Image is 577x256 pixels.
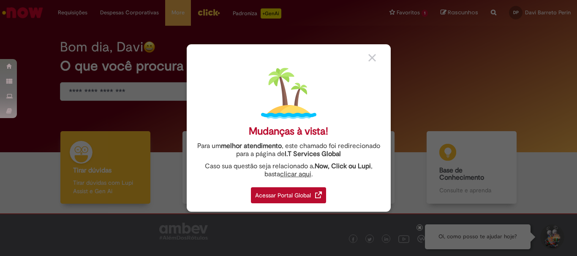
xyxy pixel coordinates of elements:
[251,183,326,203] a: Acessar Portal Global
[193,162,384,178] div: Caso sua questão seja relacionado a , basta .
[193,142,384,158] div: Para um , este chamado foi redirecionado para a página de
[249,125,328,137] div: Mudanças à vista!
[313,162,371,170] strong: .Now, Click ou Lupi
[368,54,376,62] img: close_button_grey.png
[285,145,341,158] a: I.T Services Global
[251,187,326,203] div: Acessar Portal Global
[261,66,316,121] img: island.png
[221,142,282,150] strong: melhor atendimento
[280,165,311,178] a: clicar aqui
[315,191,322,198] img: redirect_link.png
